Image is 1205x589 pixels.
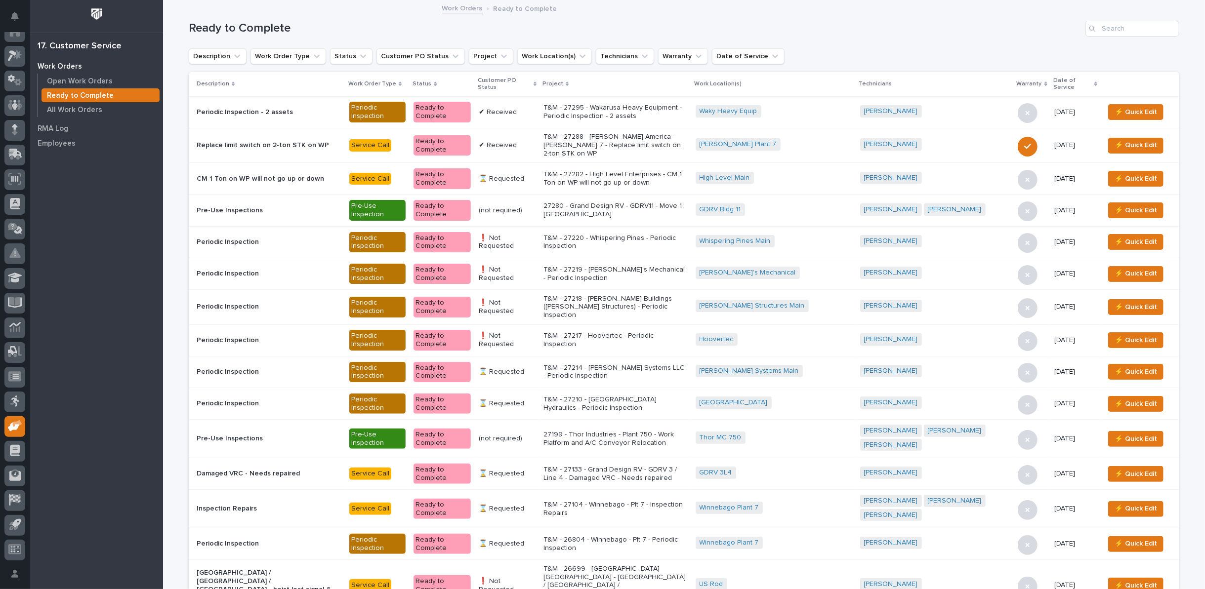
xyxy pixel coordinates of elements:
[479,299,536,315] p: ❗ Not Requested
[349,102,406,122] div: Periodic Inspection
[349,173,391,185] div: Service Call
[928,427,982,435] a: [PERSON_NAME]
[479,266,536,282] p: ❗ Not Requested
[197,470,341,478] p: Damaged VRC - Needs repaired
[1054,206,1096,215] p: [DATE]
[38,103,163,117] a: All Work Orders
[197,540,341,548] p: Periodic Inspection
[1054,108,1096,117] p: [DATE]
[414,393,471,414] div: Ready to Complete
[87,5,106,23] img: Workspace Logo
[543,466,688,482] p: T&M - 27133 - Grand Design RV - GDRV 3 / Line 4 - Damaged VRC - Needs repaired
[189,490,1179,528] tr: Inspection RepairsService CallReady to Complete⌛ RequestedT&M - 27104 - Winnebago - Plt 7 - Inspe...
[864,427,918,435] a: [PERSON_NAME]
[330,48,373,64] button: Status
[1054,303,1096,311] p: [DATE]
[1115,433,1157,445] span: ⚡ Quick Edit
[349,264,406,284] div: Periodic Inspection
[700,504,759,512] a: Winnebago Plant 7
[700,205,741,214] a: GDRV Bldg 11
[1054,505,1096,513] p: [DATE]
[349,503,391,515] div: Service Call
[479,206,536,215] p: (not required)
[1115,366,1157,378] span: ⚡ Quick Edit
[1054,470,1096,478] p: [DATE]
[47,106,102,115] p: All Work Orders
[197,336,341,345] p: Periodic Inspection
[543,431,688,447] p: 27199 - Thor Industries - Plant 750 - Work Platform and A/C Conveyor Relocation
[38,62,82,71] p: Work Orders
[414,330,471,351] div: Ready to Complete
[349,429,406,449] div: Pre-Use Inspection
[38,124,68,133] p: RMA Log
[864,107,918,116] a: [PERSON_NAME]
[469,48,513,64] button: Project
[864,511,918,519] a: [PERSON_NAME]
[494,2,557,13] p: Ready to Complete
[197,238,341,246] p: Periodic Inspection
[30,121,163,136] a: RMA Log
[197,79,229,89] p: Description
[1115,398,1157,410] span: ⚡ Quick Edit
[1108,202,1163,218] button: ⚡ Quick Edit
[189,356,1179,388] tr: Periodic InspectionPeriodic InspectionReady to Complete⌛ RequestedT&M - 27214 - [PERSON_NAME] Sys...
[1115,503,1157,514] span: ⚡ Quick Edit
[1115,268,1157,279] span: ⚡ Quick Edit
[349,362,406,383] div: Periodic Inspection
[414,102,471,122] div: Ready to Complete
[189,388,1179,420] tr: Periodic InspectionPeriodic InspectionReady to Complete⌛ RequestedT&M - 27210 - [GEOGRAPHIC_DATA]...
[700,269,796,277] a: [PERSON_NAME]'s Mechanical
[1054,399,1096,408] p: [DATE]
[700,398,768,407] a: [GEOGRAPHIC_DATA]
[414,534,471,554] div: Ready to Complete
[189,21,1081,36] h1: Ready to Complete
[543,536,688,552] p: T&M - 26804 - Winnebago - Plt 7 - Periodic Inspection
[442,2,483,13] a: Work Orders
[700,174,750,182] a: High Level Main
[197,206,341,215] p: Pre-Use Inspections
[700,580,723,589] a: US Rod
[376,48,465,64] button: Customer PO Status
[478,75,531,93] p: Customer PO Status
[1108,266,1163,282] button: ⚡ Quick Edit
[1115,468,1157,480] span: ⚡ Quick Edit
[542,79,563,89] p: Project
[700,469,732,477] a: GDRV 3L4
[864,335,918,344] a: [PERSON_NAME]
[543,133,688,157] p: T&M - 27288 - [PERSON_NAME] America - [PERSON_NAME] 7 - Replace limit switch on 2-ton STK on WP
[543,234,688,251] p: T&M - 27220 - Whispering Pines - Periodic Inspection
[543,395,688,412] p: T&M - 27210 - [GEOGRAPHIC_DATA] Hydraulics - Periodic Inspection
[1108,171,1163,187] button: ⚡ Quick Edit
[38,88,163,102] a: Ready to Complete
[189,96,1179,128] tr: Periodic Inspection - 2 assetsPeriodic InspectionReady to Complete✔ ReceivedT&M - 27295 - Wakarus...
[1115,106,1157,118] span: ⚡ Quick Edit
[349,468,391,480] div: Service Call
[349,393,406,414] div: Periodic Inspection
[414,135,471,156] div: Ready to Complete
[197,141,341,150] p: Replace limit switch on 2-ton STK on WP
[414,200,471,221] div: Ready to Complete
[47,91,114,100] p: Ready to Complete
[189,128,1179,163] tr: Replace limit switch on 2-ton STK on WPService CallReady to Complete✔ ReceivedT&M - 27288 - [PERS...
[543,266,688,282] p: T&M - 27219 - [PERSON_NAME]'s Mechanical - Periodic Inspection
[1108,466,1163,482] button: ⚡ Quick Edit
[700,433,742,442] a: Thor MC 750
[1108,501,1163,517] button: ⚡ Quick Edit
[30,59,163,74] a: Work Orders
[543,364,688,381] p: T&M - 27214 - [PERSON_NAME] Systems LLC - Periodic Inspection
[479,470,536,478] p: ⌛ Requested
[479,332,536,349] p: ❗ Not Requested
[479,141,536,150] p: ✔ Received
[479,540,536,548] p: ⌛ Requested
[864,205,918,214] a: [PERSON_NAME]
[1108,104,1163,120] button: ⚡ Quick Edit
[189,258,1179,289] tr: Periodic InspectionPeriodic InspectionReady to Complete❗ Not RequestedT&M - 27219 - [PERSON_NAME]...
[1085,21,1179,37] div: Search
[864,302,918,310] a: [PERSON_NAME]
[864,174,918,182] a: [PERSON_NAME]
[700,107,757,116] a: Waky Heavy Equip
[197,505,341,513] p: Inspection Repairs
[1108,364,1163,380] button: ⚡ Quick Edit
[1017,79,1042,89] p: Warranty
[38,41,122,52] div: 17. Customer Service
